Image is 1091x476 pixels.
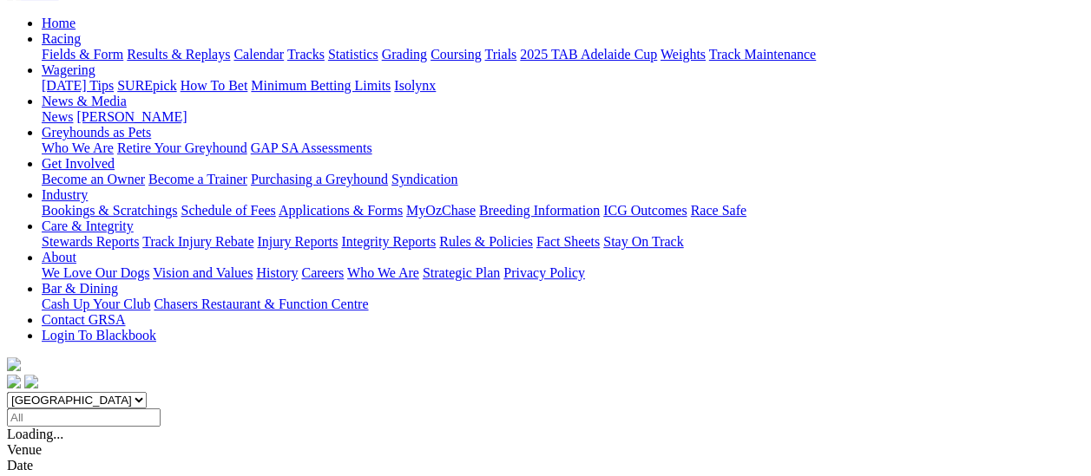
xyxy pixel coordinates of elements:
a: Login To Blackbook [42,328,156,342]
a: Bar & Dining [42,281,118,296]
div: About [42,265,1084,281]
a: News [42,109,73,124]
a: Tracks [287,47,325,62]
a: Wagering [42,62,95,77]
div: Industry [42,203,1084,218]
a: Applications & Forms [279,203,403,218]
a: Who We Are [347,265,419,280]
a: Become a Trainer [148,172,247,186]
a: Rules & Policies [439,234,533,249]
a: Greyhounds as Pets [42,125,151,140]
a: We Love Our Dogs [42,265,149,280]
a: Retire Your Greyhound [117,140,247,155]
a: Fact Sheets [536,234,600,249]
a: Grading [382,47,427,62]
a: Stewards Reports [42,234,139,249]
a: Coursing [430,47,482,62]
a: MyOzChase [406,203,476,218]
a: Track Maintenance [709,47,816,62]
div: Get Involved [42,172,1084,187]
a: Stay On Track [603,234,683,249]
a: Weights [661,47,706,62]
a: Become an Owner [42,172,145,186]
a: Vision and Values [153,265,253,280]
div: Racing [42,47,1084,62]
div: Care & Integrity [42,234,1084,250]
a: Home [42,16,76,30]
a: Results & Replays [127,47,230,62]
a: Track Injury Rebate [142,234,253,249]
a: [PERSON_NAME] [76,109,187,124]
a: Fields & Form [42,47,123,62]
div: Venue [7,442,1084,458]
img: logo-grsa-white.png [7,357,21,371]
a: Integrity Reports [341,234,436,249]
a: Chasers Restaurant & Function Centre [154,297,368,311]
a: Careers [301,265,344,280]
a: 2025 TAB Adelaide Cup [520,47,657,62]
a: News & Media [42,94,127,108]
a: GAP SA Assessments [251,140,372,155]
img: twitter.svg [24,375,38,388]
a: Racing [42,31,81,46]
a: History [256,265,298,280]
a: Syndication [391,172,457,186]
a: Minimum Betting Limits [251,78,391,93]
a: Statistics [328,47,378,62]
a: Bookings & Scratchings [42,203,177,218]
a: Cash Up Your Club [42,297,150,311]
a: How To Bet [181,78,248,93]
a: Isolynx [394,78,436,93]
a: Contact GRSA [42,312,125,327]
a: Who We Are [42,140,114,155]
img: facebook.svg [7,375,21,388]
a: Injury Reports [257,234,338,249]
div: News & Media [42,109,1084,125]
div: Date [7,458,1084,473]
input: Select date [7,408,161,427]
a: [DATE] Tips [42,78,114,93]
a: Privacy Policy [503,265,585,280]
a: Schedule of Fees [181,203,275,218]
a: Industry [42,187,88,202]
a: Trials [484,47,516,62]
a: Care & Integrity [42,218,134,233]
a: Strategic Plan [423,265,500,280]
a: ICG Outcomes [603,203,687,218]
a: About [42,250,76,264]
a: Calendar [233,47,284,62]
div: Greyhounds as Pets [42,140,1084,156]
a: Breeding Information [479,203,600,218]
div: Wagering [42,78,1084,94]
a: Race Safe [690,203,746,218]
span: Loading... [7,427,63,441]
a: SUREpick [117,78,176,93]
div: Bar & Dining [42,297,1084,312]
a: Get Involved [42,156,115,171]
a: Purchasing a Greyhound [251,172,388,186]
